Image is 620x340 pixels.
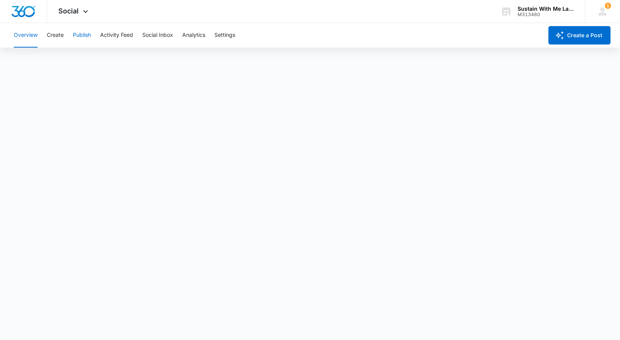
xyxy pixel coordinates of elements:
[214,23,235,48] button: Settings
[100,23,133,48] button: Activity Feed
[47,23,64,48] button: Create
[142,23,173,48] button: Social Inbox
[549,26,611,45] button: Create a Post
[73,23,91,48] button: Publish
[518,12,574,17] div: account id
[182,23,205,48] button: Analytics
[518,6,574,12] div: account name
[605,3,611,9] div: notifications count
[59,7,79,15] span: Social
[605,3,611,9] span: 1
[14,23,38,48] button: Overview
